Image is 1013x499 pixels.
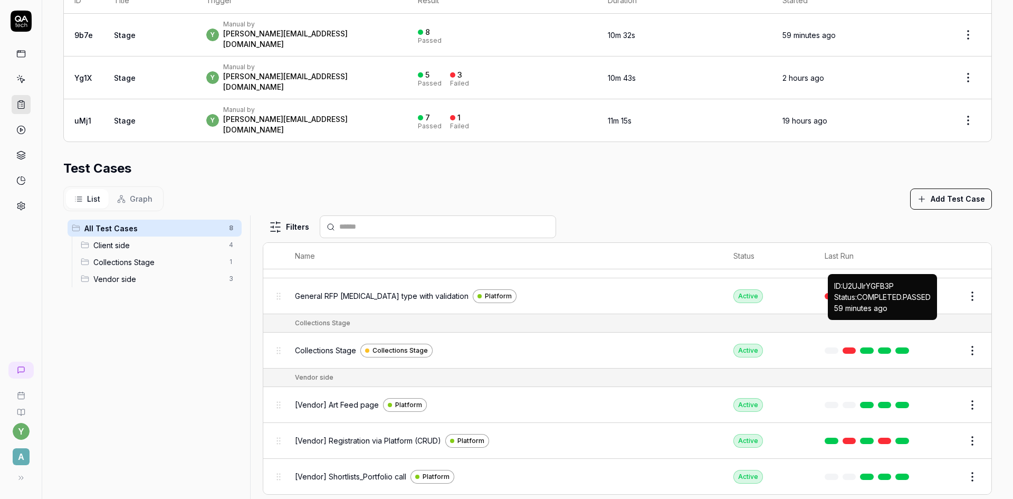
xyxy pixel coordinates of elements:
[450,123,469,129] div: Failed
[77,253,242,270] div: Drag to reorderCollections Stage1
[225,222,237,234] span: 8
[225,256,237,268] span: 1
[608,31,635,40] time: 10m 32s
[723,243,814,269] th: Status
[223,106,397,114] div: Manual by
[395,400,422,410] span: Platform
[109,189,161,209] button: Graph
[418,80,442,87] div: Passed
[457,436,484,446] span: Platform
[206,114,219,127] span: y
[425,70,429,80] div: 5
[4,440,37,467] button: A
[66,189,109,209] button: List
[295,399,379,410] span: [Vendor] Art Feed page
[93,274,223,285] span: Vendor side
[423,472,450,482] span: Platform
[263,333,991,369] tr: Collections StageCollections StageActive
[425,27,430,37] div: 8
[225,272,237,285] span: 3
[8,362,34,379] a: New conversation
[782,31,836,40] time: 59 minutes ago
[114,31,136,40] a: Stage
[782,73,824,82] time: 2 hours ago
[295,345,356,356] span: Collections Stage
[4,400,37,417] a: Documentation
[77,270,242,287] div: Drag to reorderVendor side3
[733,344,763,357] div: Active
[223,20,397,29] div: Manual by
[457,113,461,123] div: 1
[87,193,100,204] span: List
[383,398,427,412] a: Platform
[223,29,397,50] div: [PERSON_NAME][EMAIL_ADDRESS][DOMAIN_NAME]
[130,193,152,204] span: Graph
[223,63,397,71] div: Manual by
[223,71,397,92] div: [PERSON_NAME][EMAIL_ADDRESS][DOMAIN_NAME]
[206,71,219,84] span: y
[485,291,512,301] span: Platform
[63,159,131,178] h2: Test Cases
[263,423,991,459] tr: [Vendor] Registration via Platform (CRUD)PlatformActive
[114,116,136,125] a: Stage
[263,459,991,494] tr: [Vendor] Shortlists_Portfolio callPlatformActive
[263,278,991,314] tr: General RFP [MEDICAL_DATA] type with validationPlatformActive
[425,113,430,123] div: 7
[372,346,428,355] span: Collections Stage
[782,116,827,125] time: 19 hours ago
[295,471,406,482] span: [Vendor] Shortlists_Portfolio call
[450,80,469,87] div: Failed
[263,216,316,238] button: Filters
[418,123,442,129] div: Passed
[814,243,924,269] th: Last Run
[295,435,441,446] span: [Vendor] Registration via Platform (CRUD)
[74,31,93,40] a: 9b7e
[834,304,887,313] time: 59 minutes ago
[206,29,219,41] span: y
[295,318,350,328] div: Collections Stage
[295,290,469,302] span: General RFP [MEDICAL_DATA] type with validation
[223,114,397,135] div: [PERSON_NAME][EMAIL_ADDRESS][DOMAIN_NAME]
[74,73,92,82] a: Yg1X
[114,73,136,82] a: Stage
[74,116,91,125] a: uMj1
[4,383,37,400] a: Book a call with us
[473,289,517,303] a: Platform
[733,434,763,448] div: Active
[93,240,223,251] span: Client side
[608,116,632,125] time: 11m 15s
[295,373,333,382] div: Vendor side
[733,398,763,412] div: Active
[13,423,30,440] button: y
[410,470,454,484] a: Platform
[77,237,242,253] div: Drag to reorderClient side4
[284,243,723,269] th: Name
[733,470,763,484] div: Active
[834,280,931,314] p: ID: U2UJlrYGFB3P Status: COMPLETED . PASSED
[418,37,442,44] div: Passed
[910,189,992,210] button: Add Test Case
[360,344,433,357] a: Collections Stage
[263,387,991,423] tr: [Vendor] Art Feed pagePlatformActive
[457,70,462,80] div: 3
[84,223,223,234] span: All Test Cases
[225,239,237,251] span: 4
[445,434,489,448] a: Platform
[93,257,223,268] span: Collections Stage
[263,242,991,278] tr: General RFP fixed type with validationPlatformActive
[13,448,30,465] span: A
[608,73,636,82] time: 10m 43s
[733,289,763,303] div: Active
